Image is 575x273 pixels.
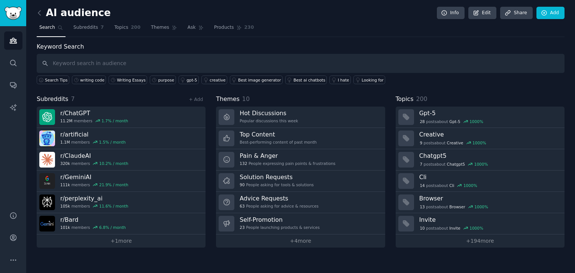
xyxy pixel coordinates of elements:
span: Themes [216,95,240,104]
div: 1000 % [474,204,488,209]
div: members [60,203,128,209]
a: Products230 [212,22,256,37]
div: People launching products & services [240,225,320,230]
span: 132 [240,161,247,166]
span: Search [39,24,55,31]
div: post s about [419,161,489,168]
a: Edit [468,7,496,19]
h3: r/ perplexity_ai [60,194,128,202]
a: Search [37,22,66,37]
span: Topics [114,24,128,31]
span: Creative [447,140,463,145]
span: 10 [242,95,250,102]
h3: Chatgpt5 [419,152,559,160]
h3: r/ Bard [60,216,126,224]
span: Products [214,24,234,31]
span: 63 [240,203,244,209]
a: Solution Requests90People asking for tools & solutions [216,171,385,192]
span: 111k [60,182,70,187]
div: Best-performing content of past month [240,139,317,145]
img: artificial [39,131,55,146]
a: Invite10postsaboutInvite1000% [396,213,565,234]
div: post s about [419,118,484,125]
h3: r/ ChatGPT [60,109,128,117]
div: members [60,161,128,166]
a: Looking for [353,76,385,84]
a: r/ClaudeAI320kmembers10.2% / month [37,149,206,171]
span: Invite [449,226,460,231]
div: 1.5 % / month [99,139,126,145]
div: Writing Essays [117,77,146,83]
span: Themes [151,24,169,31]
div: members [60,225,126,230]
a: Pain & Anger132People expressing pain points & frustrations [216,149,385,171]
div: post s about [419,225,484,231]
span: Chatgpt5 [447,162,465,167]
div: Popular discussions this week [240,118,298,123]
span: 105k [60,203,70,209]
a: Top ContentBest-performing content of past month [216,128,385,149]
img: ClaudeAI [39,152,55,168]
h3: r/ artificial [60,131,126,138]
a: Ask [185,22,206,37]
a: creative [201,76,227,84]
a: Best image generator [230,76,283,84]
input: Keyword search in audience [37,54,565,73]
a: Creative9postsaboutCreative1000% [396,128,565,149]
div: gpt-5 [187,77,197,83]
span: 230 [244,24,254,31]
h2: AI audience [37,7,111,19]
h3: Self-Promotion [240,216,320,224]
a: Subreddits7 [71,22,106,37]
div: 1000 % [469,226,483,231]
span: 13 [420,204,425,209]
span: 7 [101,24,104,31]
div: members [60,118,128,123]
span: 90 [240,182,244,187]
a: Cli14postsaboutCli1000% [396,171,565,192]
a: +1more [37,234,206,248]
span: 200 [416,95,427,102]
a: Topics200 [112,22,143,37]
a: writing code [72,76,106,84]
div: 1000 % [463,183,477,188]
h3: Advice Requests [240,194,319,202]
div: creative [210,77,225,83]
a: Browser13postsaboutBrowser1000% [396,192,565,213]
a: Gpt-528postsaboutGpt-51000% [396,107,565,128]
div: 11.6 % / month [99,203,128,209]
span: Cli [449,183,454,188]
h3: r/ GeminiAI [60,173,128,181]
label: Keyword Search [37,43,84,50]
a: Info [437,7,465,19]
a: +4more [216,234,385,248]
a: Share [500,7,532,19]
img: GummySearch logo [4,7,22,20]
span: 200 [131,24,141,31]
div: 21.9 % / month [99,182,128,187]
h3: Solution Requests [240,173,314,181]
div: post s about [419,139,487,146]
img: GeminiAI [39,173,55,189]
span: Gpt-5 [449,119,460,124]
span: Topics [396,95,414,104]
div: Best ai chatbots [293,77,325,83]
a: r/artificial1.1Mmembers1.5% / month [37,128,206,149]
a: r/Bard101kmembers6.8% / month [37,213,206,234]
div: 10.2 % / month [99,161,128,166]
div: 1000 % [469,119,483,124]
span: 14 [420,183,425,188]
a: r/ChatGPT11.2Mmembers1.7% / month [37,107,206,128]
span: 7 [420,162,422,167]
a: gpt-5 [179,76,199,84]
div: writing code [80,77,104,83]
div: 1.7 % / month [101,118,128,123]
span: 23 [240,225,244,230]
div: People asking for tools & solutions [240,182,314,187]
span: Subreddits [37,95,69,104]
div: Best image generator [238,77,281,83]
div: People asking for advice & resources [240,203,319,209]
div: I hate [338,77,349,83]
a: r/perplexity_ai105kmembers11.6% / month [37,192,206,213]
h3: Hot Discussions [240,109,298,117]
